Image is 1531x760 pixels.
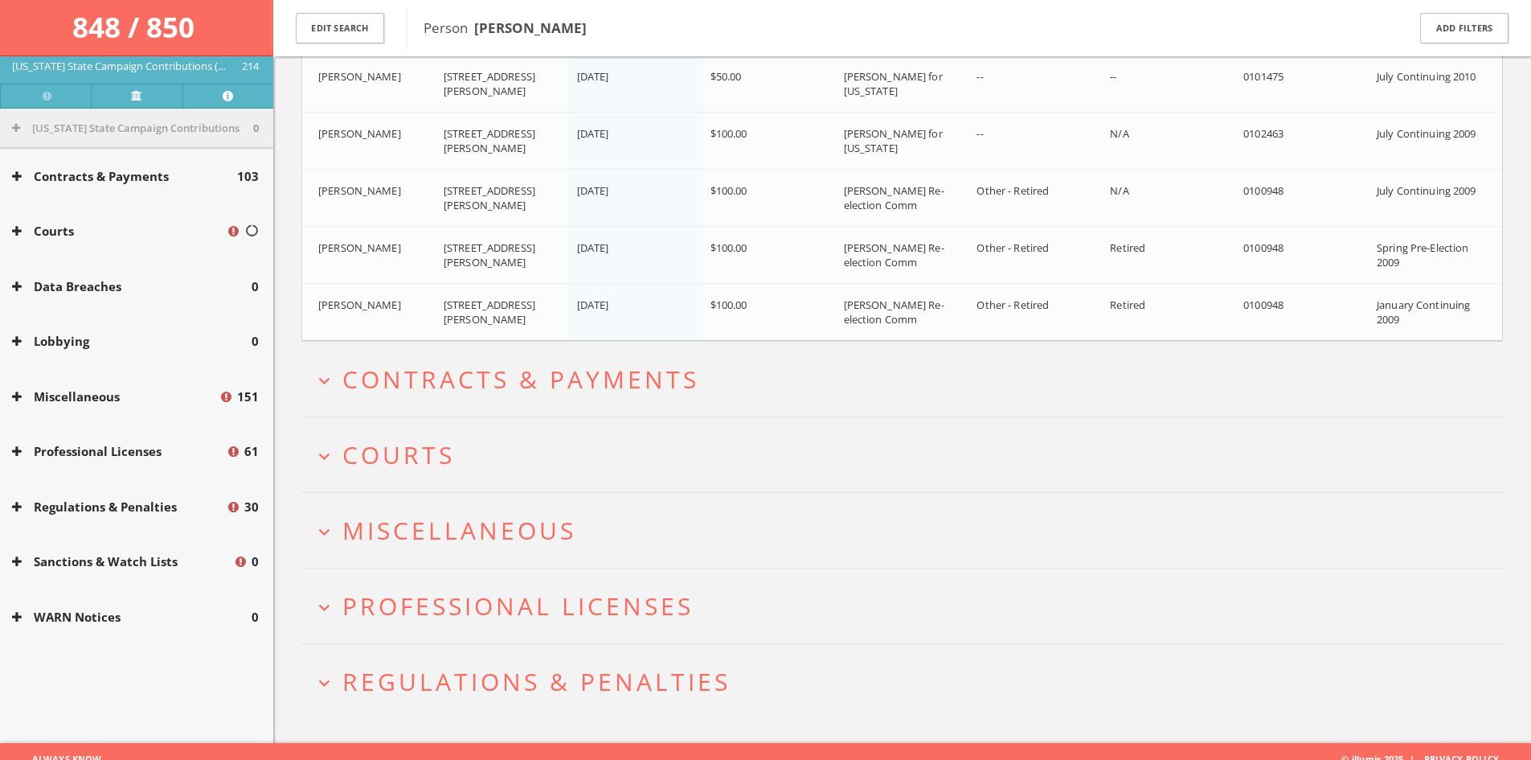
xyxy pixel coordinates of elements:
[976,183,1049,198] span: Other - Retired
[474,18,587,37] b: [PERSON_NAME]
[424,18,587,37] span: Person
[252,332,259,351] span: 0
[444,240,535,269] span: [STREET_ADDRESS][PERSON_NAME]
[252,553,259,571] span: 0
[318,183,401,198] span: [PERSON_NAME]
[444,69,535,98] span: [STREET_ADDRESS][PERSON_NAME]
[342,665,731,698] span: Regulations & Penalties
[976,126,983,141] span: --
[252,277,259,296] span: 0
[577,126,609,141] span: [DATE]
[296,13,384,44] button: Edit Search
[313,446,335,467] i: expand_more
[844,298,944,327] span: [PERSON_NAME] Re-election Comm
[318,126,401,141] span: [PERSON_NAME]
[1110,183,1128,198] span: N/A
[710,298,747,312] span: $100.00
[12,498,226,516] button: Regulations & Penalties
[12,332,252,351] button: Lobbying
[342,363,699,396] span: Contracts & Payments
[1110,69,1116,84] span: --
[976,240,1049,255] span: Other - Retired
[577,240,609,255] span: [DATE]
[12,167,237,186] button: Contracts & Payments
[844,240,944,269] span: [PERSON_NAME] Re-election Comm
[1243,69,1283,84] span: 0101475
[313,521,335,543] i: expand_more
[577,183,609,198] span: [DATE]
[710,240,747,255] span: $100.00
[1377,126,1476,141] span: July Continuing 2009
[313,593,1503,619] button: expand_moreProfessional Licenses
[313,370,335,392] i: expand_more
[12,277,252,296] button: Data Breaches
[342,438,455,471] span: Courts
[12,608,252,626] button: WARN Notices
[444,298,535,327] span: [STREET_ADDRESS][PERSON_NAME]
[710,183,747,198] span: $100.00
[976,298,1049,312] span: Other - Retired
[318,69,401,84] span: [PERSON_NAME]
[313,366,1503,392] button: expand_moreContracts & Payments
[1243,298,1283,312] span: 0100948
[253,121,259,137] span: 0
[1110,126,1128,141] span: N/A
[252,608,259,626] span: 0
[237,167,259,186] span: 103
[12,222,226,240] button: Courts
[72,8,201,46] span: 848 / 850
[444,126,535,155] span: [STREET_ADDRESS][PERSON_NAME]
[318,298,401,312] span: [PERSON_NAME]
[12,121,253,137] button: [US_STATE] State Campaign Contributions
[242,59,259,75] span: 214
[1377,183,1476,198] span: July Continuing 2009
[844,183,944,212] span: [PERSON_NAME] Re-election Comm
[342,514,576,547] span: Miscellaneous
[1110,240,1145,255] span: Retired
[342,590,694,622] span: Professional Licenses
[444,183,535,212] span: [STREET_ADDRESS][PERSON_NAME]
[237,388,259,406] span: 151
[976,69,983,84] span: --
[577,69,609,84] span: [DATE]
[244,498,259,516] span: 30
[844,126,943,155] span: [PERSON_NAME] for [US_STATE]
[313,517,1503,544] button: expand_moreMiscellaneous
[1243,126,1283,141] span: 0102463
[1377,69,1476,84] span: July Continuing 2010
[12,388,219,406] button: Miscellaneous
[91,84,182,108] a: Verify at source
[1243,183,1283,198] span: 0100948
[313,672,335,694] i: expand_more
[12,59,242,75] button: [US_STATE] State Campaign Contributions (2008-Present)
[1377,298,1470,327] span: January Continuing 2009
[1110,298,1145,312] span: Retired
[313,442,1503,468] button: expand_moreCourts
[710,126,747,141] span: $100.00
[844,69,943,98] span: [PERSON_NAME] for [US_STATE]
[313,668,1503,695] button: expand_moreRegulations & Penalties
[1420,13,1508,44] button: Add Filters
[1243,240,1283,255] span: 0100948
[1377,240,1468,269] span: Spring Pre-Election 2009
[710,69,742,84] span: $50.00
[318,240,401,255] span: [PERSON_NAME]
[244,442,259,461] span: 61
[12,553,233,571] button: Sanctions & Watch Lists
[12,442,226,461] button: Professional Licenses
[313,597,335,618] i: expand_more
[577,298,609,312] span: [DATE]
